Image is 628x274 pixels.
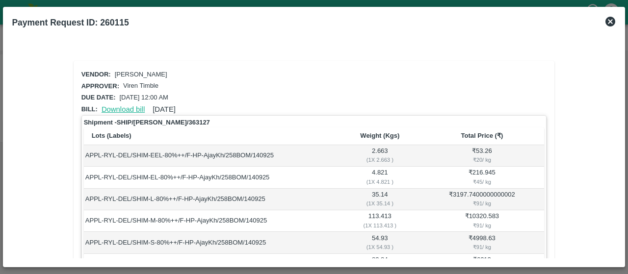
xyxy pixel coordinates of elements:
[421,199,543,208] div: ₹ 91 / kg
[341,177,418,186] div: ( 1 X 4.821 )
[119,93,168,102] p: [DATE] 12:00 AM
[421,155,543,164] div: ₹ 20 / kg
[341,221,418,230] div: ( 1 X 113.413 )
[12,18,129,27] b: Payment Request ID: 260115
[81,71,111,78] span: Vendor:
[340,210,419,232] td: 113.413
[419,189,544,210] td: ₹ 3197.7400000000002
[84,232,340,253] td: APPL-RYL-DEL/SHIM-S-80%++/F-HP-AjayKh/258BOM/140925
[419,167,544,188] td: ₹ 216.945
[115,70,167,79] p: [PERSON_NAME]
[341,243,418,251] div: ( 1 X 54.93 )
[84,145,340,167] td: APPL-RYL-DEL/SHIM-EEL-80%++/F-HP-AjayKh/258BOM/140925
[340,145,419,167] td: 2.663
[461,132,503,139] b: Total Price (₹)
[81,94,116,101] span: Due date:
[419,232,544,253] td: ₹ 4998.63
[340,232,419,253] td: 54.93
[102,105,145,113] a: Download bill
[84,189,340,210] td: APPL-RYL-DEL/SHIM-L-80%++/F-HP-AjayKh/258BOM/140925
[81,105,98,113] span: Bill:
[81,82,119,90] span: Approver:
[84,118,210,127] strong: Shipment - SHIP/[PERSON_NAME]/363127
[340,167,419,188] td: 4.821
[153,105,176,113] span: [DATE]
[421,177,543,186] div: ₹ 45 / kg
[84,210,340,232] td: APPL-RYL-DEL/SHIM-M-80%++/F-HP-AjayKh/258BOM/140925
[421,243,543,251] div: ₹ 91 / kg
[92,132,131,139] b: Lots (Labels)
[360,132,399,139] b: Weight (Kgs)
[421,221,543,230] div: ₹ 91 / kg
[340,189,419,210] td: 35.14
[419,210,544,232] td: ₹ 10320.583
[123,81,158,91] p: Viren Timble
[341,155,418,164] div: ( 1 X 2.663 )
[341,199,418,208] div: ( 1 X 35.14 )
[84,167,340,188] td: APPL-RYL-DEL/SHIM-EL-80%++/F-HP-AjayKh/258BOM/140925
[419,145,544,167] td: ₹ 53.26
